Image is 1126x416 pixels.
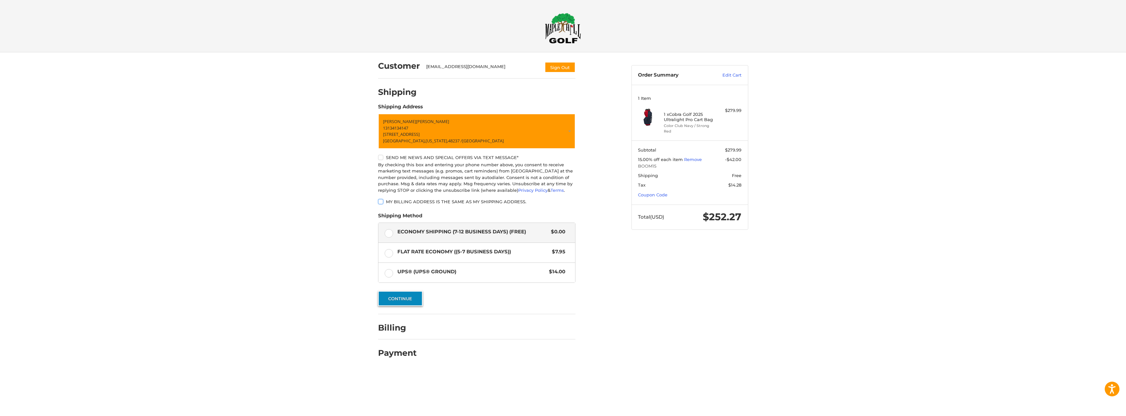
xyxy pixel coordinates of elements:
[684,157,702,162] a: Remove
[383,125,408,131] span: 13134134147
[426,138,448,144] span: [US_STATE],
[1072,398,1126,416] iframe: Google Customer Reviews
[638,192,667,197] a: Coupon Code
[378,61,420,71] h2: Customer
[462,138,504,144] span: [GEOGRAPHIC_DATA]
[448,138,462,144] span: 48237 /
[725,157,741,162] span: -$42.00
[549,248,566,256] span: $7.95
[545,13,581,44] img: Maple Hill Golf
[378,87,417,97] h2: Shipping
[426,63,538,73] div: [EMAIL_ADDRESS][DOMAIN_NAME]
[383,131,420,137] span: [STREET_ADDRESS]
[397,268,546,276] span: UPS® (UPS® Ground)
[378,103,423,114] legend: Shipping Address
[383,138,426,144] span: [GEOGRAPHIC_DATA],
[703,211,741,223] span: $252.27
[383,118,416,124] span: [PERSON_NAME]
[725,147,741,153] span: $279.99
[732,173,741,178] span: Free
[551,188,564,193] a: Terms
[518,188,548,193] a: Privacy Policy
[664,112,714,122] h4: 1 x Cobra Golf 2025 Ultralight Pro Cart Bag
[638,214,664,220] span: Total (USD)
[378,155,575,160] label: Send me news and special offers via text message*
[708,72,741,79] a: Edit Cart
[664,123,714,134] li: Color Club Navy / Strong Red
[378,291,423,306] button: Continue
[546,268,566,276] span: $14.00
[378,199,575,204] label: My billing address is the same as my shipping address.
[378,114,575,149] a: Enter or select a different address
[638,157,684,162] span: 15.00% off each item
[378,212,422,223] legend: Shipping Method
[638,182,645,188] span: Tax
[378,323,416,333] h2: Billing
[378,348,417,358] h2: Payment
[638,147,656,153] span: Subtotal
[397,248,549,256] span: Flat Rate Economy ((5-7 Business Days))
[716,107,741,114] div: $279.99
[378,162,575,194] div: By checking this box and entering your phone number above, you consent to receive marketing text ...
[638,96,741,101] h3: 1 Item
[638,72,708,79] h3: Order Summary
[638,163,741,170] span: BOOM15
[545,62,575,73] button: Sign Out
[548,228,566,236] span: $0.00
[728,182,741,188] span: $14.28
[638,173,658,178] span: Shipping
[397,228,548,236] span: Economy Shipping (7-12 Business Days) (Free)
[416,118,449,124] span: [PERSON_NAME]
